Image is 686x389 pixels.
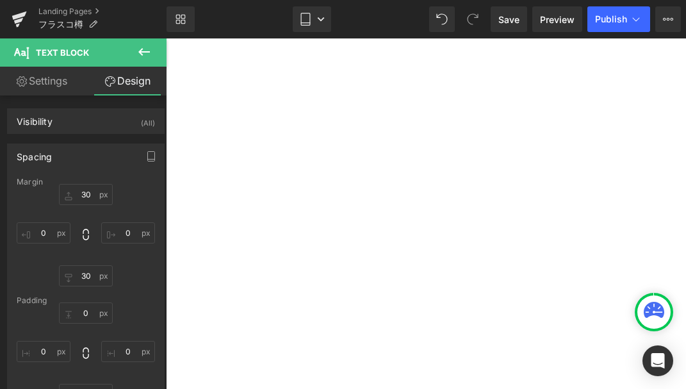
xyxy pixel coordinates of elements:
[642,345,673,376] div: Open Intercom Messenger
[498,13,519,26] span: Save
[540,13,575,26] span: Preview
[17,296,155,305] div: Padding
[86,67,169,95] a: Design
[38,19,83,29] span: フラスコ樽
[59,265,113,286] input: 0
[429,6,455,32] button: Undo
[595,14,627,24] span: Publish
[17,109,53,127] div: Visibility
[101,341,155,362] input: 0
[101,222,155,244] input: 0
[59,302,113,324] input: 0
[655,6,681,32] button: More
[587,6,650,32] button: Publish
[36,47,89,58] span: Text Block
[17,178,155,186] div: Margin
[17,341,70,362] input: 0
[460,6,486,32] button: Redo
[17,144,52,162] div: Spacing
[141,109,155,130] div: (All)
[167,6,195,32] a: New Library
[38,6,167,17] a: Landing Pages
[59,184,113,205] input: 0
[17,222,70,244] input: 0
[532,6,582,32] a: Preview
